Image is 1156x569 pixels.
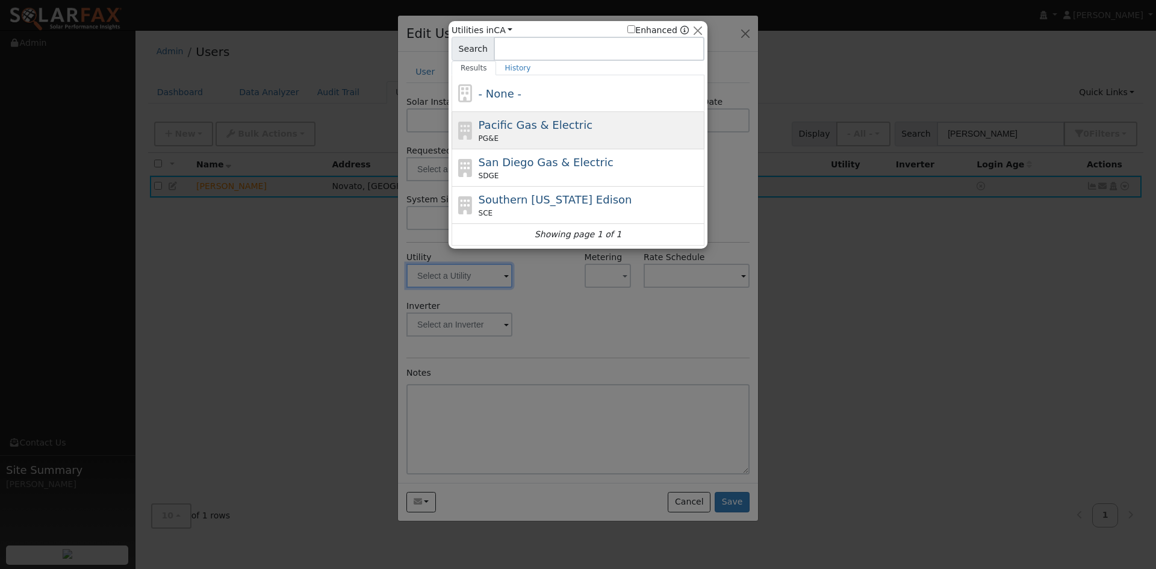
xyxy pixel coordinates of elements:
span: - None - [479,87,521,100]
span: Pacific Gas & Electric [479,119,592,131]
span: SCE [479,208,493,219]
a: History [496,61,540,75]
span: San Diego Gas & Electric [479,156,614,169]
i: Showing page 1 of 1 [535,228,621,241]
span: Southern [US_STATE] Edison [479,193,632,206]
a: Results [452,61,496,75]
span: Search [452,37,494,61]
span: SDGE [479,170,499,181]
span: PG&E [479,133,499,144]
